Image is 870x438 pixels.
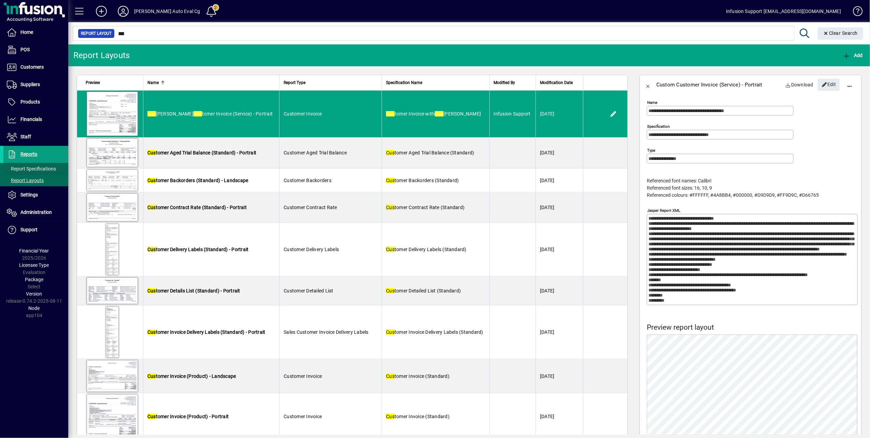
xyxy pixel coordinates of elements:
em: Cus [147,205,156,210]
span: Suppliers [20,82,40,87]
em: Cus [386,414,395,419]
em: Cus [386,111,395,117]
button: Edit [818,79,840,91]
span: Reports [20,151,37,157]
div: [PERSON_NAME] Auto Eval Cg [134,6,200,17]
span: Customer Detailed List [284,288,333,293]
em: Cus [147,150,156,155]
span: [PERSON_NAME] tomer Invoice (Service) - Portrait [147,111,273,117]
span: Report Layouts [7,178,44,183]
em: Cus [147,111,156,117]
em: Cus [386,288,395,293]
span: Specification Name [386,79,422,86]
em: Cus [147,414,156,419]
span: Clear Search [823,30,858,36]
a: Home [3,24,68,41]
mat-label: Name [647,100,657,105]
span: Report Specifications [7,166,56,172]
div: Custom Customer Invoice (Service) - Portrait [656,79,762,90]
span: tomer Contract Rate (Standard) - Portrait [147,205,247,210]
span: tomer Detailed List (Standard) [386,288,461,293]
div: Specification Name [386,79,485,86]
span: Home [20,29,33,35]
span: tomer Invoice with [PERSON_NAME] [386,111,481,117]
span: Report Type [284,79,305,86]
span: Customer Aged Trial Balance [284,150,347,155]
div: Infusion Support [EMAIL_ADDRESS][DOMAIN_NAME] [726,6,841,17]
button: Profile [112,5,134,17]
span: tomer Invoice (Product) - Landscape [147,373,236,379]
div: Report Layouts [73,50,130,61]
button: Add [90,5,112,17]
span: tomer Backorders (Standard) [386,178,459,183]
a: Report Layouts [3,175,68,186]
td: [DATE] [536,168,583,192]
div: Name [147,79,275,86]
span: Modification Date [540,79,573,86]
span: Staff [20,134,31,139]
a: Suppliers [3,76,68,93]
td: [DATE] [536,137,583,168]
span: tomer Details List (Standard) - Portrait [147,288,240,293]
span: Package [25,277,43,282]
span: Customer Backorders [284,178,331,183]
a: Administration [3,204,68,221]
span: tomer Contract Rate (Standard) [386,205,465,210]
div: Report Type [284,79,377,86]
span: Licensee Type [19,262,49,268]
a: Staff [3,128,68,146]
em: Cus [386,150,395,155]
em: Cus [147,373,156,379]
a: Report Specifications [3,163,68,175]
em: Cus [386,205,395,210]
span: tomer Invoice (Standard) [386,373,450,379]
em: Cus [386,329,395,335]
span: tomer Invoice Delivery Labels (Standard) - Portrait [147,329,266,335]
span: Add [842,53,863,58]
a: Customers [3,59,68,76]
em: Cus [386,373,395,379]
button: Edit [608,108,619,119]
button: More options [841,77,858,93]
a: Download [783,79,816,91]
span: Report Layout [81,30,112,37]
span: tomer Backorders (Standard) - Landscape [147,178,248,183]
span: tomer Invoice (Product) - Portrait [147,414,229,419]
td: [DATE] [536,305,583,359]
app-page-header-button: Back [640,77,656,93]
span: Referenced font sizes: 16, 10, 9 [647,185,712,191]
td: [DATE] [536,192,583,223]
span: tomer Invoice (Standard) [386,414,450,419]
span: tomer Delivery Labels (Standard) [386,247,467,252]
span: Referenced colours: #FFFFFF, #4A8BB4, #000000, #D9D9D9, #FF9D9C, #D66765 [647,192,819,198]
mat-label: Type [647,148,655,153]
span: Referenced font names: Calibri [647,178,711,183]
span: Financials [20,117,42,122]
em: Cus [147,178,156,183]
td: [DATE] [536,359,583,393]
td: [DATE] [536,223,583,276]
a: Products [3,94,68,111]
span: POS [20,47,30,52]
mat-label: Jasper Report XML [647,208,680,213]
span: Name [147,79,159,86]
em: Cus [147,288,156,293]
span: Customers [20,64,44,70]
span: Customer Invoice [284,414,322,419]
span: Customer Delivery Labels [284,247,339,252]
span: tomer Aged Trial Balance (Standard) [386,150,474,155]
span: Download [785,79,814,90]
span: Edit [822,79,836,90]
span: tomer Aged Trial Balance (Standard) - Portrait [147,150,256,155]
span: Customer Invoice [284,373,322,379]
span: tomer Invoice Delivery Labels (Standard) [386,329,483,335]
em: Cus [386,178,395,183]
a: POS [3,41,68,58]
em: Cus [147,247,156,252]
a: Knowledge Base [848,1,861,24]
span: Modified By [494,79,515,86]
span: Settings [20,192,38,197]
a: Support [3,221,68,238]
td: [DATE] [536,276,583,305]
span: Support [20,227,38,232]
